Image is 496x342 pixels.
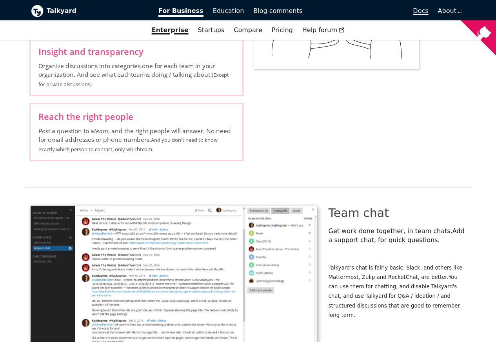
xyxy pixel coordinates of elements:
small: And you don't need to know exactly which person to contact, only which team . [38,136,218,152]
a: Education [208,4,249,18]
span: Organize discussions into categories, one for each team in your organization . And see what each ... [38,62,234,89]
h2: Team chat [329,206,466,221]
a: Startups [193,24,229,37]
a: About [438,7,461,14]
a: Enterprise [147,24,193,37]
i: team [94,127,108,135]
a: For Business [154,4,208,18]
small: Talkyard's chat is fairly basic. Slack, and others like Mattermost, Zulip and RocketChat, are bet... [329,265,463,318]
span: Help forum [302,26,345,34]
img: Talkyard logo [31,5,44,17]
a: Talkyard logoTalkyard [31,5,148,17]
span: For Business [158,7,203,17]
a: Blog comments [249,4,307,18]
span: Blog comments [253,7,302,14]
a: Compare [234,26,262,34]
a: Pricing [267,24,298,37]
a: Help forum [298,24,349,37]
a: Docs [307,4,433,18]
span: Insight and transparency [38,47,234,56]
span: Docs [413,7,428,14]
small: (Except for private discussions) [38,71,229,87]
p: Get work done together, in team chats. Add a support chat, for quick questions. [329,226,466,244]
span: Reach the right people [38,112,234,121]
b: Talkyard [47,6,148,16]
span: Post a question to a , and the right people will answer. No need for email addresses or phone num... [38,127,234,154]
span: Education [213,7,244,14]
